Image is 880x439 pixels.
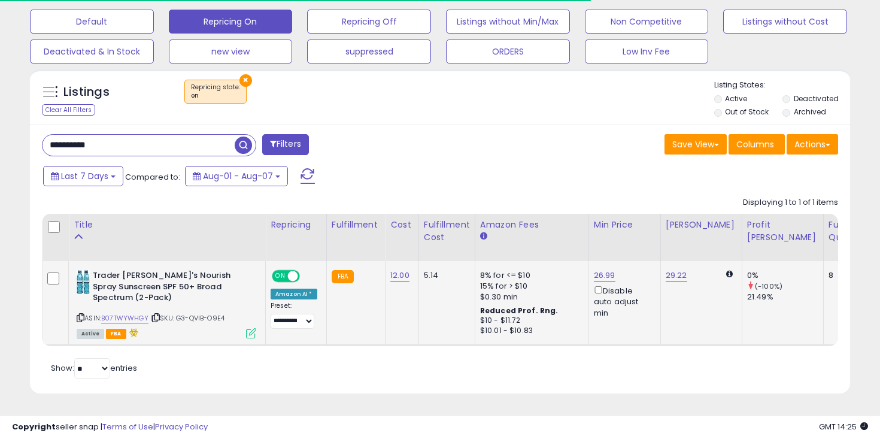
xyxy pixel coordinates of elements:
a: Privacy Policy [155,421,208,432]
div: $10.01 - $10.83 [480,326,579,336]
span: OFF [298,271,317,281]
div: Disable auto adjust min [594,284,651,319]
img: 41wa+u9dHRL._SL40_.jpg [77,270,90,294]
button: Deactivated & In Stock [30,40,154,63]
button: suppressed [307,40,431,63]
div: [PERSON_NAME] [666,219,737,231]
b: Trader [PERSON_NAME]'s Nourish Spray Sunscreen SPF 50+ Broad Spectrum (2-Pack) [93,270,238,307]
div: Fulfillable Quantity [829,219,870,244]
div: 21.49% [747,292,823,302]
div: seller snap | | [12,422,208,433]
button: Filters [262,134,309,155]
label: Deactivated [794,93,839,104]
span: 2025-08-15 14:25 GMT [819,421,868,432]
span: Last 7 Days [61,170,108,182]
span: ON [273,271,288,281]
button: Columns [729,134,785,155]
button: Repricing Off [307,10,431,34]
div: 8 [829,270,866,281]
div: Min Price [594,219,656,231]
strong: Copyright [12,421,56,432]
button: Non Competitive [585,10,709,34]
div: 15% for > $10 [480,281,579,292]
h5: Listings [63,84,110,101]
span: | SKU: G3-QVIB-O9E4 [150,313,224,323]
div: Amazon Fees [480,219,584,231]
div: Repricing [271,219,321,231]
div: 8% for <= $10 [480,270,579,281]
button: Last 7 Days [43,166,123,186]
div: Displaying 1 to 1 of 1 items [743,197,838,208]
div: 5.14 [424,270,466,281]
label: Active [725,93,747,104]
b: Reduced Prof. Rng. [480,305,559,316]
div: Clear All Filters [42,104,95,116]
div: $0.30 min [480,292,579,302]
i: hazardous material [126,328,139,337]
div: Preset: [271,302,317,329]
p: Listing States: [714,80,851,91]
label: Out of Stock [725,107,769,117]
button: new view [169,40,293,63]
small: FBA [332,270,354,283]
span: FBA [106,329,126,339]
button: Aug-01 - Aug-07 [185,166,288,186]
button: Repricing On [169,10,293,34]
div: Amazon AI * [271,289,317,299]
small: Amazon Fees. [480,231,487,242]
div: Fulfillment [332,219,380,231]
button: Low Inv Fee [585,40,709,63]
button: Listings without Min/Max [446,10,570,34]
button: Default [30,10,154,34]
div: $10 - $11.72 [480,316,579,326]
button: Actions [787,134,838,155]
span: Aug-01 - Aug-07 [203,170,273,182]
span: Columns [736,138,774,150]
div: Cost [390,219,414,231]
div: Fulfillment Cost [424,219,470,244]
div: 0% [747,270,823,281]
button: × [239,74,252,87]
button: Listings without Cost [723,10,847,34]
span: Repricing state : [191,83,240,101]
a: 29.22 [666,270,687,281]
label: Archived [794,107,826,117]
small: (-100%) [755,281,782,291]
a: B07TWYWHGY [101,313,148,323]
a: Terms of Use [102,421,153,432]
div: ASIN: [77,270,256,337]
span: Compared to: [125,171,180,183]
span: Show: entries [51,362,137,374]
a: 26.99 [594,270,615,281]
span: All listings currently available for purchase on Amazon [77,329,104,339]
button: ORDERS [446,40,570,63]
div: on [191,92,240,100]
button: Save View [664,134,727,155]
a: 12.00 [390,270,409,281]
div: Title [74,219,260,231]
div: Profit [PERSON_NAME] [747,219,818,244]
